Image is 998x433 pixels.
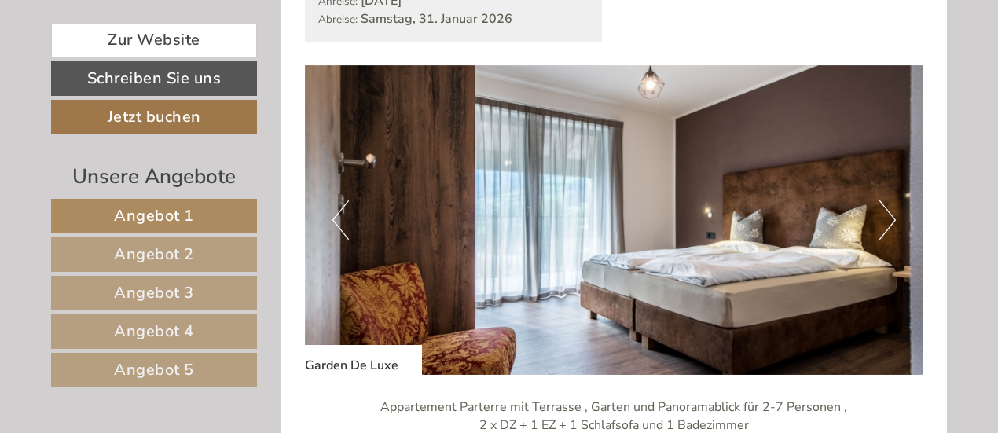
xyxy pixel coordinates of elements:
div: [DATE] [280,12,339,39]
span: Angebot 2 [114,244,194,265]
a: Zur Website [51,24,257,57]
span: Angebot 5 [114,359,194,380]
b: Samstag, 31. Januar 2026 [361,10,512,28]
span: Angebot 1 [114,205,194,226]
a: Jetzt buchen [51,100,257,134]
a: Schreiben Sie uns [51,61,257,96]
button: Previous [332,200,349,240]
span: Angebot 4 [114,321,194,342]
div: Garden De Luxe [305,345,422,375]
div: Guten Tag, wie können wir Ihnen helfen? [12,42,262,90]
button: Next [879,200,896,240]
img: image [305,65,924,375]
span: Angebot 3 [114,282,194,303]
small: Abreise: [318,12,358,27]
div: Unsere Angebote [51,162,257,191]
small: 14:54 [24,76,255,87]
div: Hotel Kristall [24,46,255,58]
